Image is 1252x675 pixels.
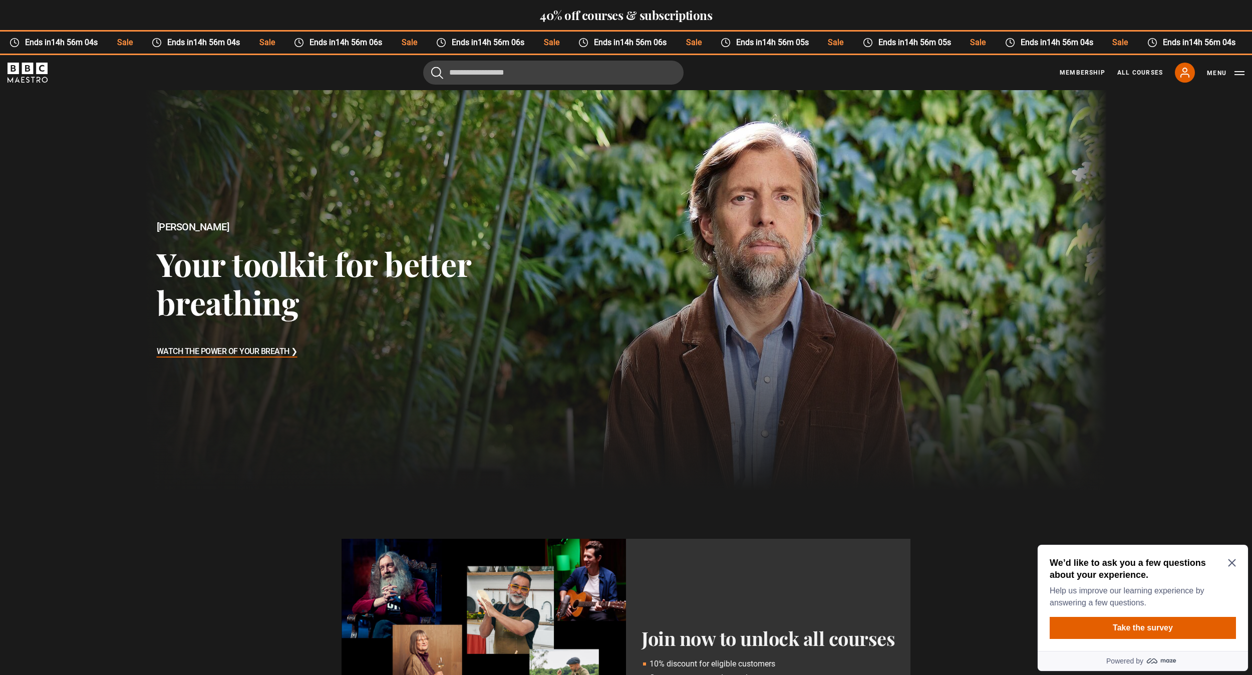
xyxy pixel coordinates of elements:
[446,37,533,49] span: Ends in
[20,37,107,49] span: Ends in
[1157,37,1244,49] span: Ends in
[16,157,202,179] button: Take the survey
[4,191,214,211] a: Powered by maze
[193,38,240,47] time: 14h 56m 04s
[157,345,297,360] h3: Watch The Power of Your Breath ❯
[872,37,960,49] span: Ends in
[8,63,48,83] svg: BBC Maestro
[194,99,202,107] button: Close Maze Prompt
[157,244,530,322] h3: Your toolkit for better breathing
[1060,68,1105,77] a: Membership
[51,38,98,47] time: 14h 56m 04s
[1046,38,1093,47] time: 14h 56m 04s
[431,66,443,79] button: Submit the search query
[1015,37,1102,49] span: Ends in
[1188,38,1235,47] time: 14h 56m 04s
[423,61,684,85] input: Search
[904,38,951,47] time: 14h 56m 05s
[392,37,426,49] span: Sale
[303,37,391,49] span: Ends in
[16,125,198,149] p: Help us improve our learning experience by answering a few questions.
[534,37,568,49] span: Sale
[1103,37,1137,49] span: Sale
[818,37,853,49] span: Sale
[730,37,818,49] span: Ends in
[157,221,530,233] h2: [PERSON_NAME]
[961,37,995,49] span: Sale
[642,627,895,650] h2: Join now to unlock all courses
[162,37,249,49] span: Ends in
[642,658,895,670] li: 10% discount for eligible customers
[249,37,284,49] span: Sale
[145,90,1107,491] a: [PERSON_NAME] Your toolkit for better breathing Watch The Power of Your Breath ❯
[676,37,711,49] span: Sale
[336,38,382,47] time: 14h 56m 06s
[4,85,214,211] div: Optional study invitation
[107,37,142,49] span: Sale
[478,38,524,47] time: 14h 56m 06s
[16,97,198,121] h2: We’d like to ask you a few questions about your experience.
[620,38,667,47] time: 14h 56m 06s
[1117,68,1163,77] a: All Courses
[762,38,808,47] time: 14h 56m 05s
[588,37,676,49] span: Ends in
[1207,68,1244,78] button: Toggle navigation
